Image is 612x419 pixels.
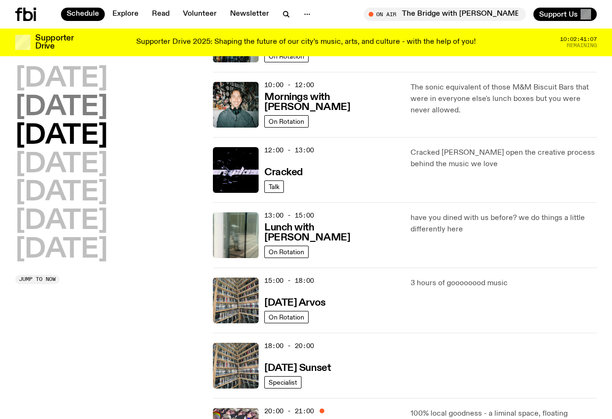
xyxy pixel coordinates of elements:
[264,223,399,243] h3: Lunch with [PERSON_NAME]
[269,118,304,125] span: On Rotation
[264,311,309,323] a: On Rotation
[177,8,222,21] a: Volunteer
[224,8,275,21] a: Newsletter
[411,278,597,289] p: 3 hours of goooooood music
[264,166,303,178] a: Cracked
[15,123,108,150] button: [DATE]
[264,221,399,243] a: Lunch with [PERSON_NAME]
[213,278,259,323] img: A corner shot of the fbi music library
[264,168,303,178] h3: Cracked
[15,208,108,235] button: [DATE]
[411,212,597,235] p: have you dined with us before? we do things a little differently here
[264,276,314,285] span: 15:00 - 18:00
[264,296,326,308] a: [DATE] Arvos
[269,183,280,190] span: Talk
[264,50,309,62] a: On Rotation
[35,34,73,50] h3: Supporter Drive
[269,313,304,320] span: On Rotation
[19,277,56,282] span: Jump to now
[539,10,578,19] span: Support Us
[364,8,526,21] button: On AirThe Bridge with [PERSON_NAME]
[264,92,399,112] h3: Mornings with [PERSON_NAME]
[411,147,597,170] p: Cracked [PERSON_NAME] open the creative process behind the music we love
[15,180,108,206] button: [DATE]
[264,407,314,416] span: 20:00 - 21:00
[264,363,331,373] h3: [DATE] Sunset
[411,82,597,116] p: The sonic equivalent of those M&M Biscuit Bars that were in everyone else's lunch boxes but you w...
[15,275,60,284] button: Jump to now
[213,82,259,128] img: Radio presenter Ben Hansen sits in front of a wall of photos and an fbi radio sign. Film photo. B...
[264,341,314,350] span: 18:00 - 20:00
[15,94,108,121] button: [DATE]
[15,237,108,263] button: [DATE]
[107,8,144,21] a: Explore
[61,8,105,21] a: Schedule
[264,80,314,90] span: 10:00 - 12:00
[264,180,284,193] a: Talk
[269,379,297,386] span: Specialist
[15,66,108,92] button: [DATE]
[264,146,314,155] span: 12:00 - 13:00
[264,90,399,112] a: Mornings with [PERSON_NAME]
[136,38,476,47] p: Supporter Drive 2025: Shaping the future of our city’s music, arts, and culture - with the help o...
[264,246,309,258] a: On Rotation
[146,8,175,21] a: Read
[533,8,597,21] button: Support Us
[213,147,259,193] img: Logo for Podcast Cracked. Black background, with white writing, with glass smashing graphics
[567,43,597,48] span: Remaining
[264,361,331,373] a: [DATE] Sunset
[264,211,314,220] span: 13:00 - 15:00
[264,298,326,308] h3: [DATE] Arvos
[264,376,301,389] a: Specialist
[213,343,259,389] img: A corner shot of the fbi music library
[15,151,108,178] button: [DATE]
[560,37,597,42] span: 10:02:41:07
[269,248,304,255] span: On Rotation
[264,115,309,128] a: On Rotation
